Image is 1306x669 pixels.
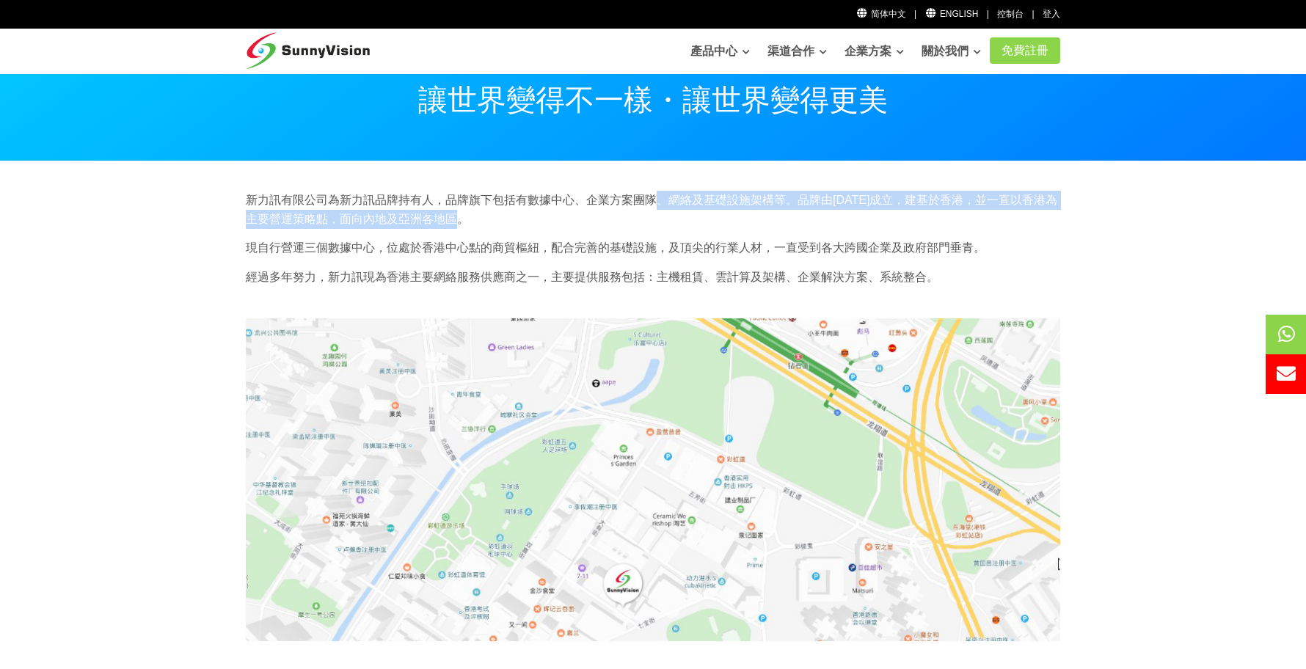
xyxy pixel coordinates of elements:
[922,37,981,66] a: 關於我們
[246,238,1060,257] p: 現自行營運三個數據中心，位處於香港中心點的商貿樞紐，配合完善的基礎設施，及頂尖的行業人材，一直受到各大跨國企業及政府部門垂青。
[997,9,1024,19] a: 控制台
[690,37,750,66] a: 產品中心
[924,9,978,19] a: English
[767,37,827,66] a: 渠道合作
[1032,7,1035,21] li: |
[1043,9,1060,19] a: 登入
[856,9,906,19] a: 简体中文
[990,37,1060,64] a: 免費註冊
[246,268,1060,287] p: 經過多年努力，新力訊現為香港主要網絡服務供應商之一，主要提供服務包括：主機租賃、雲計算及架構、企業解決方案、系統整合。
[246,85,1060,114] p: 讓世界變得不一樣・讓世界變得更美
[914,7,916,21] li: |
[844,37,904,66] a: 企業方案
[987,7,989,21] li: |
[246,318,1060,643] img: How to visit SunnyVision?
[246,191,1060,228] p: 新力訊有限公司為新力訊品牌持有人，品牌旗下包括有數據中心、企業方案團隊、網絡及基礎設施架構等。品牌由[DATE]成立，建基於香港，並一直以香港為主要營運策略點，面向內地及亞洲各地區。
